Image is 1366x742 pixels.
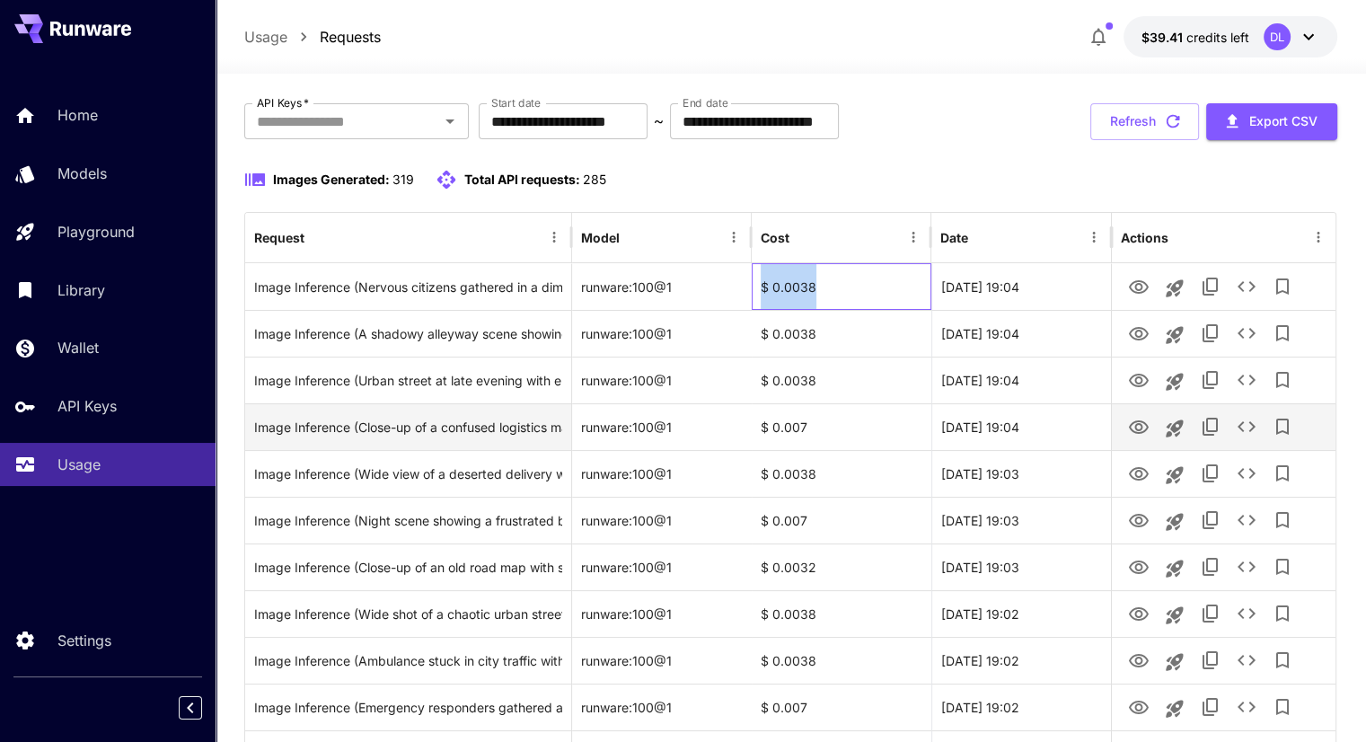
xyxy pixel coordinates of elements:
div: $ 0.0038 [752,590,931,637]
button: Sort [791,225,816,250]
button: Add to library [1265,362,1300,398]
button: Export CSV [1206,103,1337,140]
p: API Keys [57,395,117,417]
div: $ 0.007 [752,497,931,543]
button: Add to library [1265,596,1300,632]
button: Refresh [1090,103,1199,140]
p: Models [57,163,107,184]
div: $ 0.0032 [752,543,931,590]
div: Date [940,230,968,245]
button: View Image [1121,268,1157,305]
button: View Image [1121,641,1157,678]
button: Copy TaskUUID [1193,596,1229,632]
button: See details [1229,689,1265,725]
p: Usage [57,454,101,475]
button: Menu [1081,225,1106,250]
nav: breadcrumb [244,26,381,48]
div: Click to copy prompt [254,451,562,497]
span: $39.41 [1141,30,1186,45]
p: Requests [320,26,381,48]
button: Copy TaskUUID [1193,409,1229,445]
span: 285 [583,172,606,187]
div: Actions [1121,230,1168,245]
div: 31 Aug, 2025 19:02 [931,684,1111,730]
label: API Keys [257,95,309,110]
button: View Image [1121,361,1157,398]
div: $ 0.007 [752,684,931,730]
div: runware:100@1 [572,357,752,403]
button: View Image [1121,595,1157,632]
div: 31 Aug, 2025 19:02 [931,637,1111,684]
p: Settings [57,630,111,651]
div: Click to copy prompt [254,685,562,730]
div: 31 Aug, 2025 19:04 [931,310,1111,357]
button: Launch in playground [1157,270,1193,306]
span: credits left [1186,30,1249,45]
button: See details [1229,409,1265,445]
button: See details [1229,642,1265,678]
button: View Image [1121,455,1157,491]
div: Click to copy prompt [254,498,562,543]
button: See details [1229,315,1265,351]
div: runware:100@1 [572,263,752,310]
button: Add to library [1265,502,1300,538]
label: End date [683,95,727,110]
div: runware:100@1 [572,590,752,637]
button: Menu [901,225,926,250]
button: View Image [1121,501,1157,538]
div: $ 0.0038 [752,310,931,357]
div: 31 Aug, 2025 19:02 [931,590,1111,637]
button: See details [1229,596,1265,632]
button: Launch in playground [1157,411,1193,446]
button: Sort [306,225,331,250]
button: Menu [1306,225,1331,250]
div: DL [1264,23,1291,50]
span: 319 [392,172,414,187]
button: View Image [1121,688,1157,725]
div: Collapse sidebar [192,692,216,724]
button: Sort [970,225,995,250]
p: ~ [654,110,664,132]
div: runware:100@1 [572,310,752,357]
div: Model [581,230,620,245]
a: Usage [244,26,287,48]
button: Add to library [1265,642,1300,678]
div: 31 Aug, 2025 19:03 [931,450,1111,497]
div: $ 0.0038 [752,357,931,403]
button: Collapse sidebar [179,696,202,720]
div: runware:100@1 [572,497,752,543]
div: Click to copy prompt [254,264,562,310]
button: Launch in playground [1157,504,1193,540]
button: See details [1229,455,1265,491]
button: Add to library [1265,455,1300,491]
p: Wallet [57,337,99,358]
div: 31 Aug, 2025 19:03 [931,543,1111,590]
div: $ 0.0038 [752,450,931,497]
div: runware:100@1 [572,403,752,450]
button: Add to library [1265,689,1300,725]
button: Add to library [1265,269,1300,305]
button: Launch in playground [1157,364,1193,400]
p: Playground [57,221,135,243]
div: runware:100@1 [572,450,752,497]
button: Launch in playground [1157,644,1193,680]
button: Copy TaskUUID [1193,269,1229,305]
div: $ 0.0038 [752,263,931,310]
div: Click to copy prompt [254,311,562,357]
button: Launch in playground [1157,691,1193,727]
button: Launch in playground [1157,597,1193,633]
p: Home [57,104,98,126]
div: 31 Aug, 2025 19:04 [931,357,1111,403]
label: Start date [491,95,541,110]
button: Sort [621,225,647,250]
button: Menu [542,225,567,250]
button: Launch in playground [1157,551,1193,587]
button: Menu [721,225,746,250]
button: Copy TaskUUID [1193,549,1229,585]
button: See details [1229,502,1265,538]
button: Open [437,109,463,134]
button: See details [1229,549,1265,585]
button: Copy TaskUUID [1193,455,1229,491]
button: View Image [1121,314,1157,351]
